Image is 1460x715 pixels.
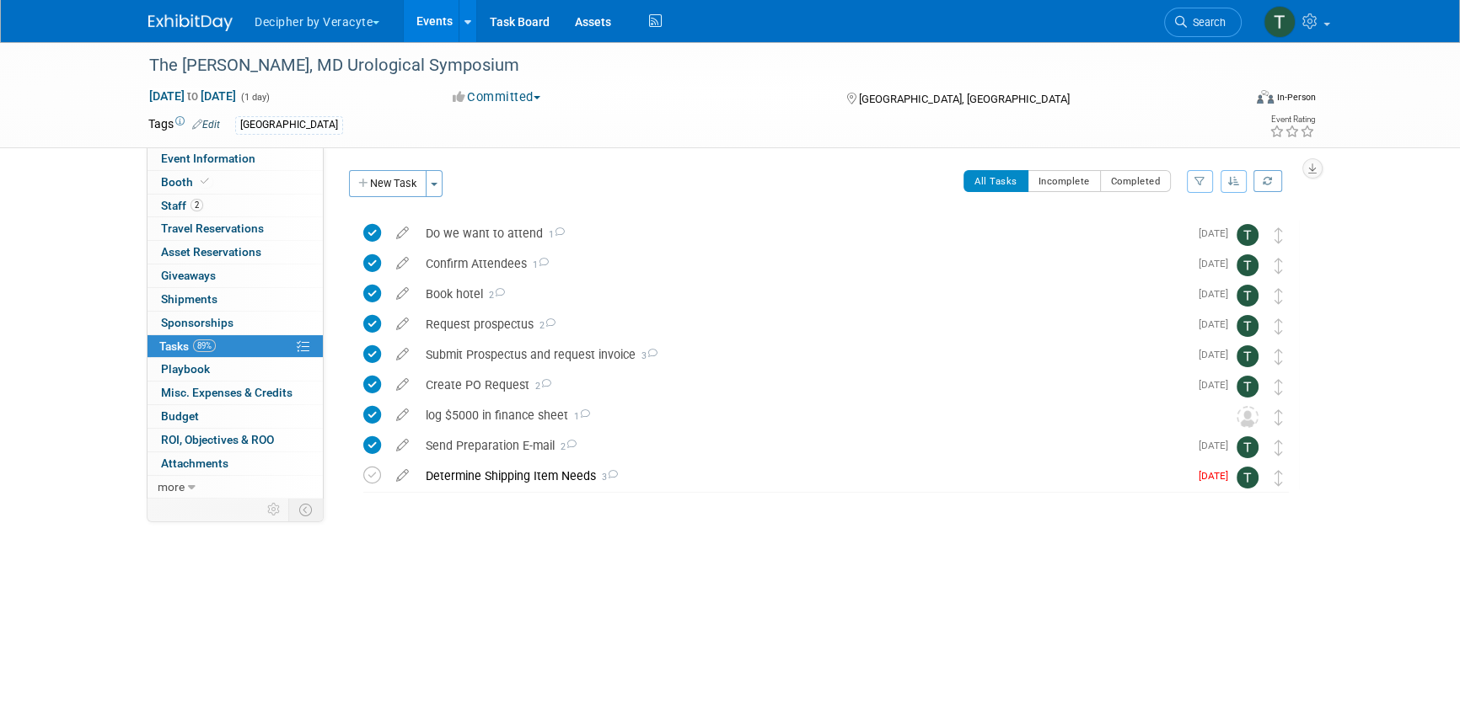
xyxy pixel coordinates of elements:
a: ROI, Objectives & ROO [148,429,323,451]
a: Travel Reservations [148,217,323,240]
span: Staff [161,199,203,212]
span: 1 [568,411,590,422]
img: Tony Alvarado [1237,467,1259,488]
img: Tony Alvarado [1237,345,1259,367]
td: Personalize Event Tab Strip [260,499,289,520]
div: Event Format [1142,88,1316,113]
span: 3 [596,472,618,483]
i: Move task [1275,379,1283,395]
img: Format-Inperson.png [1257,90,1274,104]
span: Tasks [159,339,216,353]
a: Shipments [148,288,323,311]
span: 2 [534,320,556,331]
i: Move task [1275,288,1283,304]
span: 2 [191,199,203,211]
img: Tony Alvarado [1237,254,1259,276]
span: [DATE] [1199,440,1237,451]
span: (1 day) [239,92,270,103]
span: [DATE] [1199,379,1237,391]
a: edit [388,286,417,301]
div: Book hotel [417,280,1189,308]
span: [DATE] [1199,318,1237,330]
img: Tony Alvarado [1237,315,1259,337]
span: 2 [483,290,505,301]
td: Toggle Event Tabs [289,499,324,520]
button: New Task [349,170,427,197]
i: Move task [1275,349,1283,365]
i: Move task [1275,409,1283,425]
span: Giveaways [161,269,216,282]
a: Refresh [1253,170,1282,192]
span: [DATE] [1199,227,1237,239]
div: Create PO Request [417,371,1189,399]
img: Unassigned [1237,406,1259,428]
span: Event Information [161,152,255,165]
div: Event Rating [1269,115,1315,124]
i: Move task [1275,227,1283,243]
span: Travel Reservations [161,221,264,235]
span: Search [1187,16,1226,29]
a: edit [388,317,417,332]
span: Misc. Expenses & Credits [161,386,293,399]
span: 1 [527,259,549,270]
div: In-Person [1276,91,1316,104]
div: Submit Prospectus and request invoice [417,340,1189,369]
a: edit [388,226,417,241]
a: more [148,476,323,499]
span: to [185,89,201,103]
span: [DATE] [DATE] [148,88,237,104]
span: ROI, Objectives & ROO [161,433,274,446]
div: Confirm Attendees [417,249,1189,278]
span: Sponsorships [161,316,233,329]
div: [GEOGRAPHIC_DATA] [235,116,343,134]
img: Tony Alvarado [1237,224,1259,246]
a: edit [388,377,417,392]
a: Asset Reservations [148,241,323,264]
span: Budget [161,409,199,423]
i: Move task [1275,258,1283,274]
img: ExhibitDay [148,14,233,31]
i: Move task [1275,470,1283,486]
span: Asset Reservations [161,245,261,259]
span: Shipments [161,292,217,306]
i: Move task [1275,318,1283,334]
button: Completed [1100,170,1172,192]
button: All Tasks [963,170,1028,192]
span: 89% [193,339,216,352]
a: Misc. Expenses & Credits [148,382,323,404]
span: Attachments [161,456,228,470]
a: Playbook [148,358,323,381]
span: 2 [529,381,551,392]
a: Staff2 [148,195,323,217]
a: Budget [148,405,323,428]
span: 3 [636,350,658,361]
i: Move task [1275,440,1283,456]
span: 1 [543,229,565,240]
a: Attachments [148,452,323,475]
span: [DATE] [1199,258,1237,269]
img: Tony Alvarado [1237,436,1259,458]
a: Sponsorships [148,312,323,334]
a: edit [388,347,417,362]
div: Request prospectus [417,310,1189,339]
span: 2 [555,441,577,452]
a: edit [388,256,417,271]
img: Tony Alvarado [1264,6,1296,38]
a: Tasks89% [148,335,323,358]
span: more [158,480,185,494]
span: Booth [161,175,212,189]
a: edit [388,438,417,453]
img: Tony Alvarado [1237,285,1259,307]
span: [GEOGRAPHIC_DATA], [GEOGRAPHIC_DATA] [858,93,1069,105]
a: edit [388,468,417,483]
div: Send Preparation E-mail [417,431,1189,460]
a: Search [1164,8,1242,37]
a: Booth [148,171,323,194]
span: [DATE] [1199,470,1237,482]
button: Committed [447,88,547,106]
a: edit [388,408,417,423]
a: Event Information [148,147,323,170]
div: The [PERSON_NAME], MD Urological Symposium [143,51,1216,81]
div: Determine Shipping Item Needs [417,462,1189,490]
div: Do we want to attend [417,219,1189,248]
